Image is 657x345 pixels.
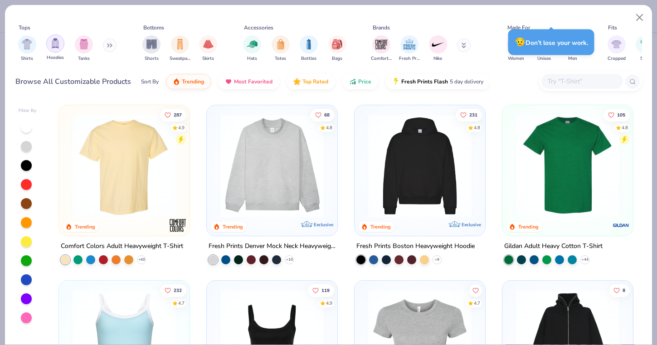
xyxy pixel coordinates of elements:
div: filter for Tanks [75,35,93,62]
button: Like [160,108,186,121]
div: 4.8 [474,124,480,131]
img: most_fav.gif [225,78,232,85]
button: filter button [18,35,36,62]
span: Fresh Prints [399,55,420,62]
button: Like [456,108,482,121]
span: + 9 [435,257,439,262]
button: Trending [166,74,211,89]
span: + 10 [286,257,293,262]
img: Gildan logo [612,216,630,234]
span: Women [508,55,524,62]
button: Fresh Prints Flash5 day delivery [385,74,490,89]
span: Nike [433,55,442,62]
button: filter button [636,35,654,62]
img: Nike Image [431,38,445,51]
div: filter for Nike [429,35,447,62]
img: Skirts Image [203,39,214,49]
span: Men [568,55,577,62]
button: filter button [371,35,392,62]
img: Comfort Colors Image [375,38,388,51]
button: Price [342,74,378,89]
div: Comfort Colors Adult Heavyweight T-Shirt [61,241,183,252]
img: 029b8af0-80e6-406f-9fdc-fdf898547912 [68,114,180,218]
span: Bottles [301,55,316,62]
span: Top Rated [302,78,328,85]
img: Tanks Image [79,39,89,49]
input: Try "T-Shirt" [547,76,617,87]
div: filter for Comfort Colors [371,35,392,62]
button: filter button [272,35,290,62]
span: 68 [324,112,330,117]
img: Slim Image [640,39,650,49]
button: filter button [300,35,318,62]
button: filter button [608,35,626,62]
button: Like [469,284,482,296]
button: filter button [429,35,447,62]
div: 4.7 [474,300,480,306]
div: 4.8 [622,124,628,131]
button: filter button [243,35,261,62]
div: Filter By [19,107,37,114]
img: f5d85501-0dbb-4ee4-b115-c08fa3845d83 [216,114,328,218]
button: Top Rated [287,74,335,89]
span: 287 [174,112,182,117]
div: 4.9 [178,124,185,131]
div: 4.9 [326,300,332,306]
div: Don’t lose your work. [508,29,594,55]
span: 231 [469,112,477,117]
button: Like [311,108,334,121]
div: Made For [507,24,530,32]
div: Brands [373,24,390,32]
div: Browse All Customizable Products [15,76,131,87]
div: Accessories [244,24,273,32]
button: Close [631,9,648,26]
img: Hoodies Image [50,38,60,49]
img: Cropped Image [611,39,622,49]
img: Bottles Image [304,39,314,49]
button: Like [308,284,334,296]
div: filter for Slim [636,35,654,62]
button: Most Favorited [218,74,279,89]
div: Gildan Adult Heavy Cotton T-Shirt [504,241,603,252]
img: Hats Image [247,39,258,49]
button: filter button [199,35,217,62]
span: Price [358,78,371,85]
span: Hats [247,55,257,62]
button: filter button [170,35,190,62]
div: 4.7 [178,300,185,306]
img: Comfort Colors logo [169,216,187,234]
span: Shirts [21,55,33,62]
div: Fits [608,24,617,32]
div: filter for Hoodies [46,34,64,61]
img: trending.gif [173,78,180,85]
button: filter button [142,35,161,62]
span: 232 [174,288,182,292]
span: 5 day delivery [450,77,483,87]
img: flash.gif [392,78,399,85]
span: Shorts [145,55,159,62]
div: filter for Bags [328,35,346,62]
div: filter for Shorts [142,35,161,62]
img: 91acfc32-fd48-4d6b-bdad-a4c1a30ac3fc [364,114,476,218]
span: 8 [623,288,625,292]
span: + 44 [582,257,589,262]
div: Bottoms [143,24,164,32]
img: Totes Image [276,39,286,49]
img: TopRated.gif [293,78,301,85]
span: Sweatpants [170,55,190,62]
div: filter for Cropped [608,35,626,62]
div: Fresh Prints Denver Mock Neck Heavyweight Sweatshirt [209,241,336,252]
img: Bags Image [332,39,342,49]
img: db319196-8705-402d-8b46-62aaa07ed94f [511,114,624,218]
div: filter for Fresh Prints [399,35,420,62]
span: 😥 [515,36,526,48]
img: Shirts Image [22,39,32,49]
div: Tops [19,24,30,32]
span: Hoodies [47,54,64,61]
div: 4.8 [326,124,332,131]
button: Like [609,284,630,296]
div: filter for Skirts [199,35,217,62]
span: 119 [321,288,330,292]
div: Sort By [141,78,159,86]
button: Like [160,284,186,296]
